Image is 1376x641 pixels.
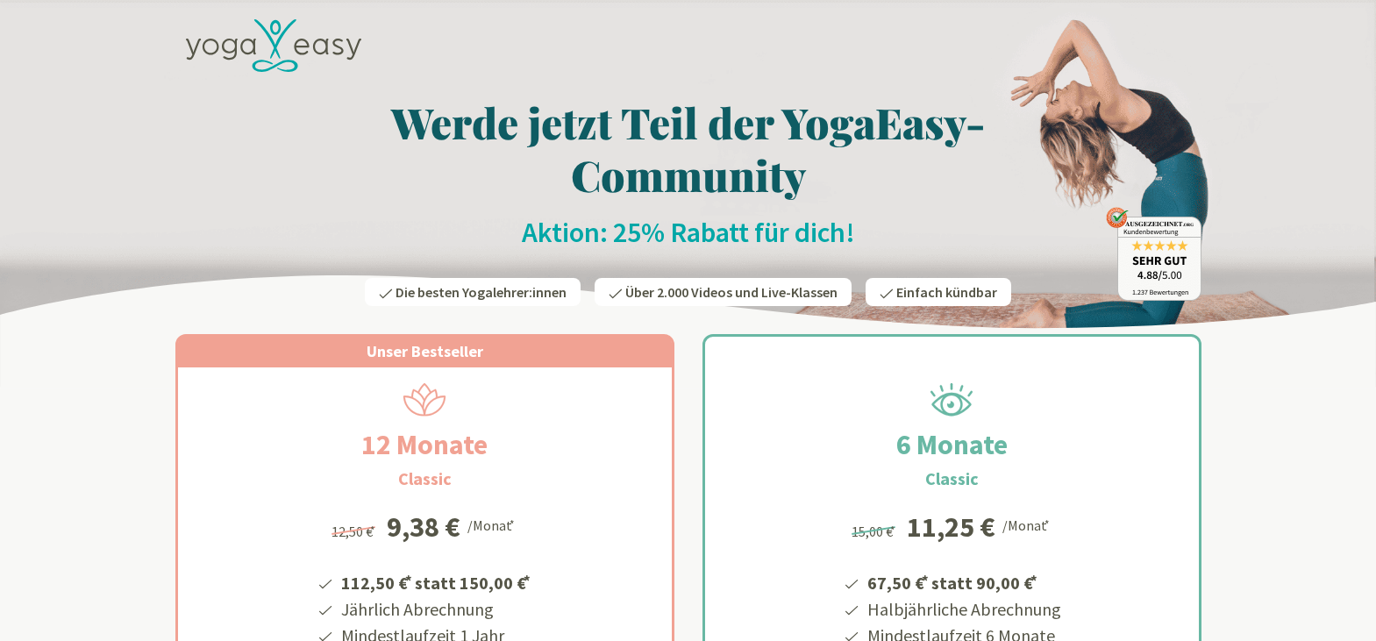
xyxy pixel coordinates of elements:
[865,596,1061,623] li: Halbjährliche Abrechnung
[854,424,1050,466] h2: 6 Monate
[1002,513,1052,536] div: /Monat
[319,424,530,466] h2: 12 Monate
[896,283,997,301] span: Einfach kündbar
[925,466,979,492] h3: Classic
[175,215,1201,250] h2: Aktion: 25% Rabatt für dich!
[625,283,838,301] span: Über 2.000 Videos und Live-Klassen
[467,513,517,536] div: /Monat
[396,283,567,301] span: Die besten Yogalehrer:innen
[175,96,1201,201] h1: Werde jetzt Teil der YogaEasy-Community
[865,566,1061,596] li: 67,50 € statt 90,00 €
[339,566,533,596] li: 112,50 € statt 150,00 €
[907,513,995,541] div: 11,25 €
[1106,207,1201,301] img: ausgezeichnet_badge.png
[367,341,483,361] span: Unser Bestseller
[852,523,898,540] span: 15,00 €
[398,466,452,492] h3: Classic
[332,523,378,540] span: 12,50 €
[339,596,533,623] li: Jährlich Abrechnung
[387,513,460,541] div: 9,38 €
